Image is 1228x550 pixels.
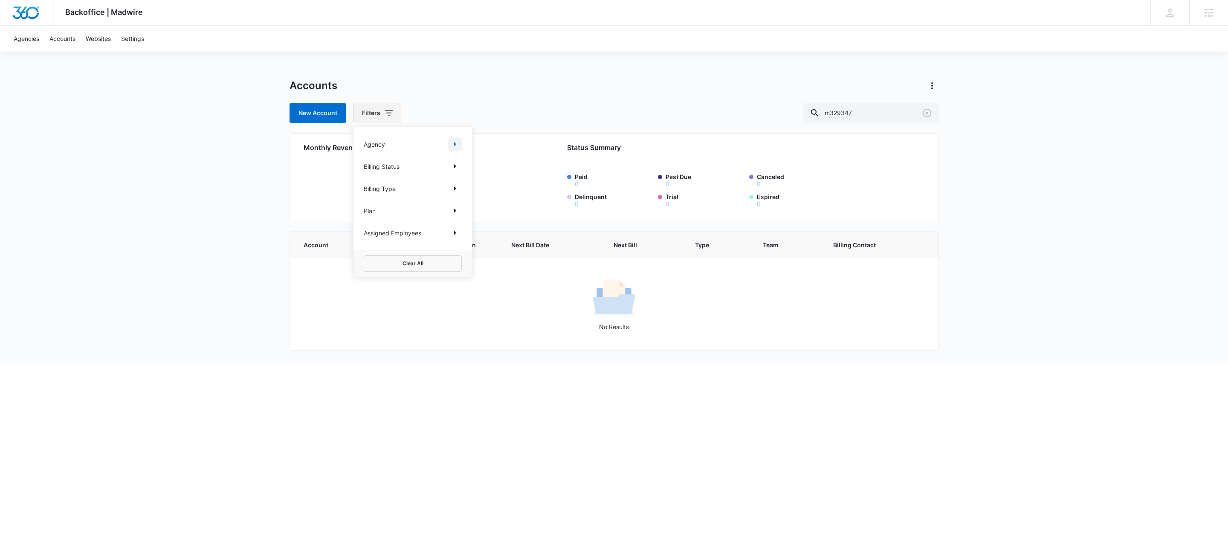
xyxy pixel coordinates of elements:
label: Expired [757,192,835,207]
span: Plan [463,240,491,249]
p: Assigned Employees [364,229,421,237]
label: Paid [575,172,653,187]
p: No Results [290,322,938,331]
span: Billing Contact [833,240,904,249]
input: Search [803,103,939,123]
p: Billing Status [364,162,400,171]
a: Agencies [9,26,44,52]
h2: Monthly Revenue [304,142,504,153]
button: Show Agency filters [448,137,462,151]
img: No Results [593,278,635,320]
label: Canceled [757,172,835,187]
label: Past Due [666,172,744,187]
p: Plan [364,206,376,215]
button: Show Billing Type filters [448,182,462,195]
p: Agency [364,140,385,149]
h1: Accounts [290,79,337,92]
label: Trial [666,192,744,207]
h2: Status Summary [567,142,882,153]
label: Delinquent [575,192,653,207]
a: New Account [290,103,346,123]
p: Billing Type [364,184,396,193]
span: Backoffice | Madwire [65,8,143,17]
button: Actions [925,79,939,93]
span: Team [763,240,800,249]
button: Show Plan filters [448,204,462,217]
a: Websites [81,26,116,52]
button: Clear [920,106,934,120]
span: Next Bill Date [511,240,581,249]
a: Accounts [44,26,81,52]
span: Account [304,240,356,249]
button: Clear All [364,255,462,272]
button: Filters [353,103,401,123]
span: Next Bill [614,240,662,249]
a: Settings [116,26,149,52]
button: Show Billing Status filters [448,159,462,173]
button: Show Assigned Employees filters [448,226,462,240]
span: Type [695,240,730,249]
